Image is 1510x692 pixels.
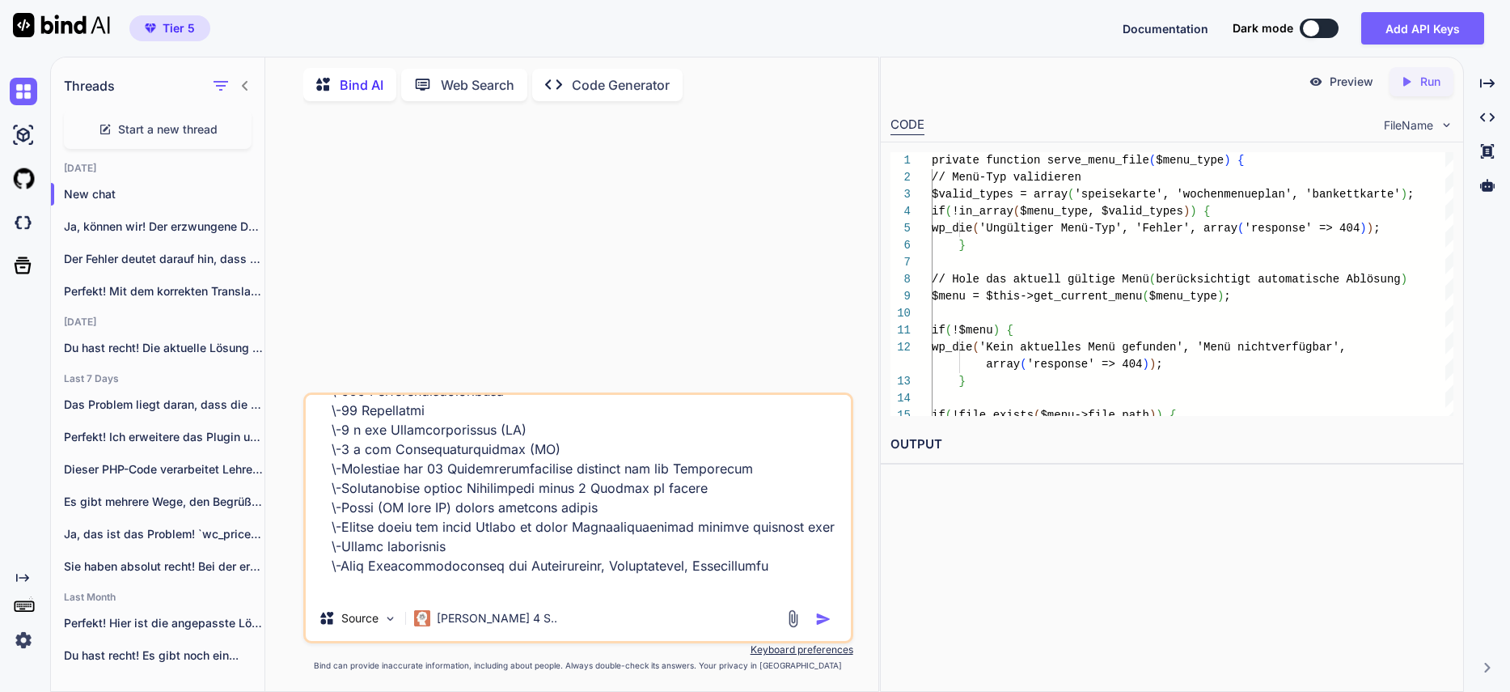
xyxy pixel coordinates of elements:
[1007,324,1013,337] span: {
[890,152,911,169] div: 1
[1149,409,1156,422] span: )
[952,324,992,337] span: !$menu
[890,305,911,322] div: 10
[1224,154,1230,167] span: )
[64,76,115,96] h1: Threads
[414,610,430,626] img: Claude 4 Sonnet
[1170,409,1176,422] span: {
[1068,188,1074,201] span: (
[163,20,195,36] span: Tier 5
[1217,290,1224,303] span: )
[890,186,911,203] div: 3
[13,13,110,37] img: Bind AI
[959,375,966,388] span: }
[932,409,945,422] span: if
[1367,222,1373,235] span: )
[10,121,37,149] img: ai-studio
[1041,409,1149,422] span: $menu->file_path
[881,426,1463,464] h2: OUTPUT
[441,75,514,95] p: Web Search
[10,626,37,654] img: settings
[1224,290,1230,303] span: ;
[1330,74,1373,90] p: Preview
[303,660,853,672] p: Bind can provide inaccurate information, including about people. Always double-check its answers....
[51,591,264,604] h2: Last Month
[1361,12,1484,45] button: Add API Keys
[437,610,557,626] p: [PERSON_NAME] 4 S..
[890,116,924,135] div: CODE
[1143,290,1149,303] span: (
[64,647,264,664] p: Du hast recht! Es gibt noch ein...
[64,219,264,235] p: Ja, können wir! Der erzwungene Download ...
[932,222,972,235] span: wp_die
[890,169,911,186] div: 2
[1156,273,1400,286] span: berücksichtigt automatische Ablösung
[959,239,966,252] span: }
[64,429,264,445] p: Perfekt! Ich erweitere das Plugin um ein...
[1271,341,1346,354] span: verfügbar',
[1013,205,1020,218] span: (
[890,407,911,424] div: 15
[64,526,264,542] p: Ja, das ist das Problem! `wc_price()` formatiert...
[1360,222,1366,235] span: )
[1420,74,1440,90] p: Run
[1233,20,1293,36] span: Dark mode
[51,372,264,385] h2: Last 7 Days
[932,154,1149,167] span: private function serve_menu_file
[64,340,264,356] p: Du hast recht! Die aktuelle Lösung ändert...
[10,209,37,236] img: darkCloudIdeIcon
[1156,154,1224,167] span: $menu_type
[986,358,1020,371] span: array
[64,461,264,478] p: Dieser PHP-Code verarbeitet Lehrer-Daten aus einem Stundenplan....
[10,78,37,105] img: chat
[1309,74,1323,89] img: preview
[890,390,911,407] div: 14
[340,75,383,95] p: Bind AI
[341,610,379,626] p: Source
[1156,409,1162,422] span: )
[890,288,911,305] div: 9
[952,205,1013,218] span: !in_array
[1020,358,1026,371] span: (
[64,615,264,631] p: Perfekt! Hier ist die angepasste Lösung mit...
[890,322,911,339] div: 11
[945,409,952,422] span: (
[118,121,218,138] span: Start a new thread
[1149,273,1156,286] span: (
[1373,222,1380,235] span: ;
[1245,222,1360,235] span: 'response' => 404
[1384,117,1433,134] span: FileName
[945,205,952,218] span: (
[1143,358,1149,371] span: )
[1190,205,1196,218] span: )
[64,251,264,267] p: Der Fehler deutet darauf hin, dass beim ...
[572,75,670,95] p: Code Generator
[1123,22,1208,36] span: Documentation
[932,290,1142,303] span: $menu = $this->get_current_menu
[932,171,1081,184] span: // Menü-Typ validieren
[932,205,945,218] span: if
[1237,222,1244,235] span: (
[932,324,945,337] span: if
[306,395,851,596] textarea: Lo ipsu dol SitaMetco-Adipi. Elits Doeiusm tem in, utl etdoloremagna ali enimadminimvenia QuisNos...
[952,409,1034,422] span: !file_exists
[303,643,853,656] p: Keyboard preferences
[1407,188,1414,201] span: ;
[1237,154,1244,167] span: {
[932,341,972,354] span: wp_die
[64,558,264,575] p: Sie haben absolut recht! Bei der ersten...
[1440,118,1453,132] img: chevron down
[64,494,264,510] p: Es gibt mehrere Wege, den Begrüßungstext im...
[890,339,911,356] div: 12
[890,254,911,271] div: 7
[784,609,802,628] img: attachment
[1123,20,1208,37] button: Documentation
[890,237,911,254] div: 6
[51,316,264,329] h2: [DATE]
[815,611,831,627] img: icon
[10,165,37,193] img: githubLight
[1183,205,1190,218] span: )
[1401,188,1407,201] span: )
[1149,154,1156,167] span: (
[51,162,264,175] h2: [DATE]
